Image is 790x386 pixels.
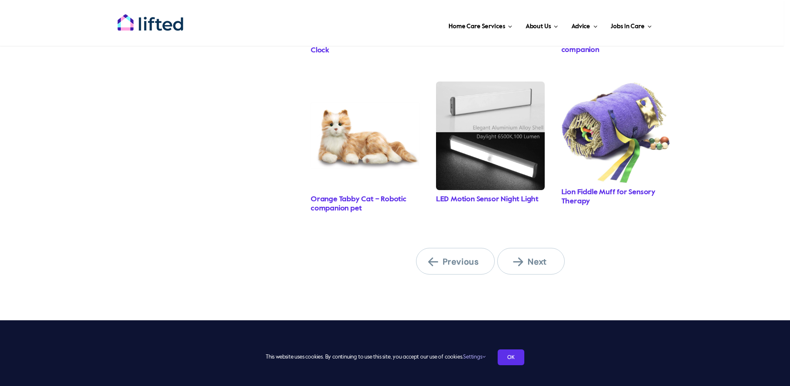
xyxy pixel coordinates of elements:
span: Advice [571,20,590,33]
a: lifted-logo [117,14,184,22]
a: Jobs in Care [608,12,654,37]
span: Next [513,256,559,267]
span: About Us [526,20,551,33]
a: OK [498,349,524,365]
a: Next [497,248,564,275]
nav: Main Menu [210,12,654,37]
a: Moston 3 Pack Upgraded USB Rechargeable 10 LED Magnetic Motion Sensor Night Light [436,82,545,90]
a: About Us [523,12,561,37]
a: Sensory & Fidget Toy ‘Classic’ [561,82,670,90]
span: Previous [428,256,483,267]
a: Settings [463,354,485,360]
span: Jobs in Care [611,20,644,33]
a: Home Care Services [446,12,515,37]
span: This website uses cookies. By continuing to use this site, you accept our use of cookies. [266,351,485,364]
a: Advice [569,12,600,37]
a: Lion Fiddle Muff for Sensory Therapy [561,188,655,205]
img: Sensory & Fidget Toy 'Classic' [561,82,670,183]
a: LED Motion Sensor Night Light [436,195,538,203]
span: Home Care Services [449,20,505,33]
a: Previous [416,248,495,275]
a: Orange Tabby Cat – Robotic companion pet [311,195,406,212]
img: Moston 3 Pack Upgraded USB Rechargeable 10 LED Magnetic Motion Sensor Night Light [436,82,545,190]
a: OrangeTabby_1152x1152 [311,82,419,90]
a: High Contrast Day-Date Wall Clock [311,37,408,54]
